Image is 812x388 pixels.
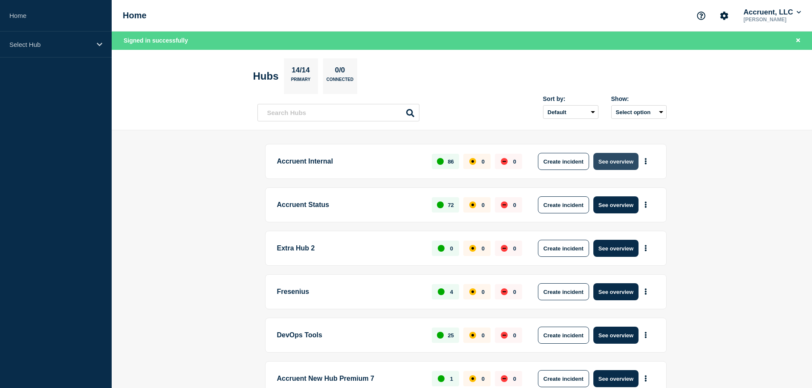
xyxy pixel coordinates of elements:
[277,240,422,257] p: Extra Hub 2
[437,158,444,165] div: up
[482,245,485,252] p: 0
[123,11,147,20] h1: Home
[538,153,589,170] button: Create incident
[538,283,589,300] button: Create incident
[543,105,598,119] select: Sort by
[501,245,508,252] div: down
[9,41,91,48] p: Select Hub
[593,370,639,387] button: See overview
[450,245,453,252] p: 0
[437,201,444,208] div: up
[448,332,454,339] p: 25
[469,288,476,295] div: affected
[538,196,589,213] button: Create incident
[448,202,454,208] p: 72
[332,66,348,77] p: 0/0
[611,105,667,119] button: Select option
[513,202,516,208] p: 0
[742,8,803,17] button: Accruent, LLC
[538,240,589,257] button: Create incident
[482,289,485,295] p: 0
[640,241,651,256] button: More actions
[469,332,476,339] div: affected
[277,153,422,170] p: Accruent Internal
[640,328,651,343] button: More actions
[438,288,445,295] div: up
[593,240,639,257] button: See overview
[327,77,353,86] p: Connected
[253,70,279,82] h2: Hubs
[715,7,733,25] button: Account settings
[501,375,508,382] div: down
[593,153,639,170] button: See overview
[543,95,598,102] div: Sort by:
[593,283,639,300] button: See overview
[513,332,516,339] p: 0
[277,327,422,344] p: DevOps Tools
[538,370,589,387] button: Create incident
[469,245,476,252] div: affected
[257,104,419,121] input: Search Hubs
[277,283,422,300] p: Fresenius
[277,196,422,213] p: Accruent Status
[124,37,188,44] span: Signed in successfully
[482,158,485,165] p: 0
[437,332,444,339] div: up
[450,289,453,295] p: 4
[501,158,508,165] div: down
[593,327,639,344] button: See overview
[742,17,803,23] p: [PERSON_NAME]
[289,66,313,77] p: 14/14
[291,77,311,86] p: Primary
[482,376,485,382] p: 0
[640,284,651,300] button: More actions
[513,376,516,382] p: 0
[277,370,422,387] p: Accruent New Hub Premium 7
[501,332,508,339] div: down
[438,245,445,252] div: up
[793,36,803,46] button: Close banner
[450,376,453,382] p: 1
[513,245,516,252] p: 0
[448,158,454,165] p: 86
[469,375,476,382] div: affected
[611,95,667,102] div: Show:
[501,288,508,295] div: down
[538,327,589,344] button: Create incident
[438,375,445,382] div: up
[593,196,639,213] button: See overview
[513,289,516,295] p: 0
[469,201,476,208] div: affected
[469,158,476,165] div: affected
[482,332,485,339] p: 0
[482,202,485,208] p: 0
[513,158,516,165] p: 0
[640,197,651,213] button: More actions
[501,201,508,208] div: down
[640,154,651,170] button: More actions
[692,7,710,25] button: Support
[640,371,651,387] button: More actions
